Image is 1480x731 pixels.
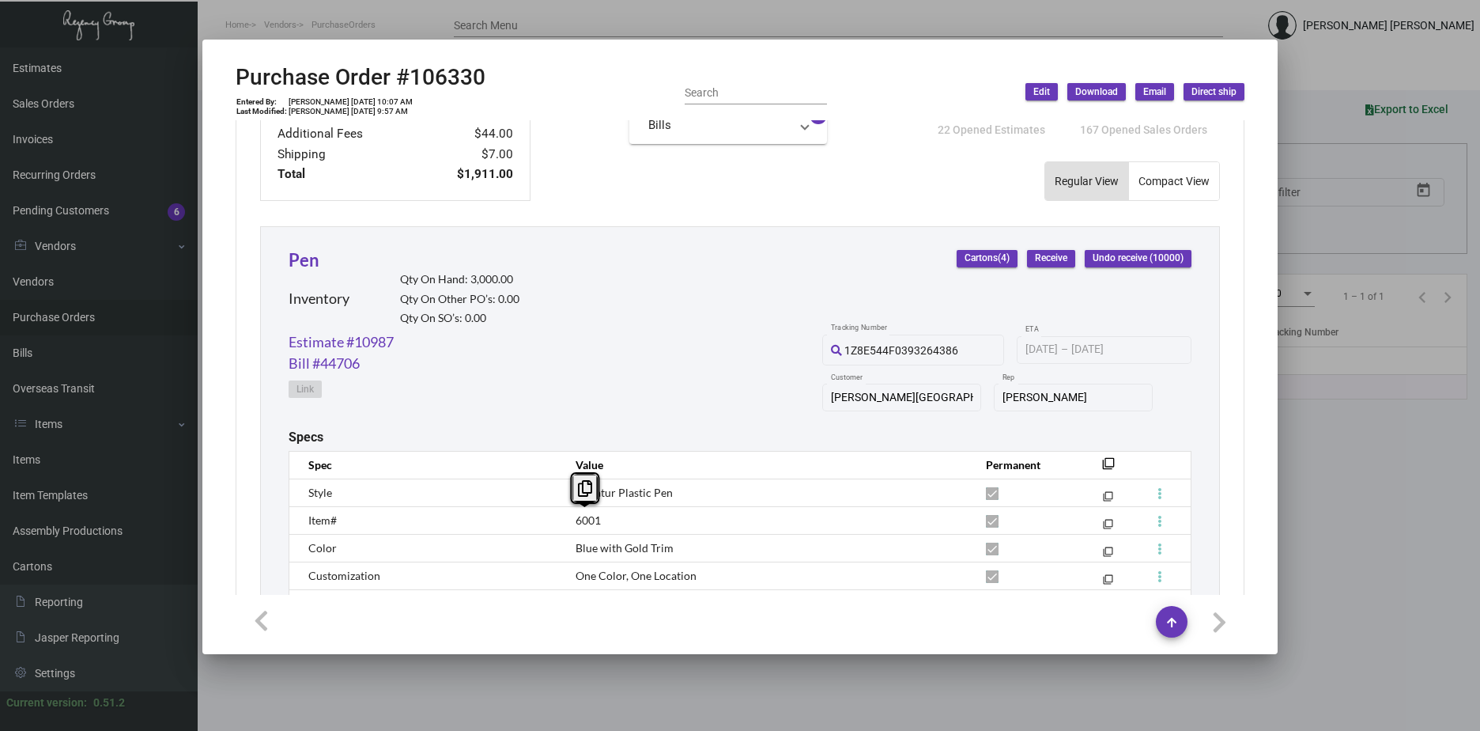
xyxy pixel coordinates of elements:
td: [PERSON_NAME] [DATE] 9:57 AM [288,107,413,116]
div: 0.51.2 [93,695,125,711]
td: Total [277,165,419,184]
button: Receive [1027,250,1075,267]
button: Regular View [1045,162,1128,200]
mat-icon: filter_none [1103,522,1113,532]
button: Edit [1025,83,1058,100]
mat-expansion-panel-header: Bills [629,106,827,144]
span: Customization [308,569,380,582]
th: Permanent [970,451,1078,479]
td: $44.00 [419,124,514,144]
a: Estimate #10987 [289,331,394,353]
i: Copy [578,480,592,497]
span: 167 Opened Sales Orders [1080,123,1207,136]
span: Edit [1033,85,1050,99]
span: Undo receive (10000) [1093,252,1184,265]
mat-icon: filter_none [1103,578,1113,588]
button: Cartons(4) [957,250,1017,267]
span: Decatur Plastic Pen [576,486,673,499]
span: – [1061,343,1068,356]
a: Bill #44706 [289,353,360,374]
div: Current version: [6,695,87,711]
input: Start date [1025,343,1058,356]
mat-panel-title: Bills [648,116,789,134]
button: Link [289,381,322,398]
span: Blue with Gold Trim [576,541,674,555]
h2: Purchase Order #106330 [236,64,485,91]
button: Email [1135,83,1174,100]
span: Direct ship [1191,85,1236,99]
span: Receive [1035,252,1067,265]
span: Color [308,541,337,555]
mat-icon: filter_none [1102,462,1115,475]
td: Shipping [277,145,419,165]
h2: Qty On SO’s: 0.00 [400,312,519,325]
mat-icon: filter_none [1103,550,1113,560]
span: Email [1143,85,1166,99]
button: Direct ship [1184,83,1244,100]
button: Download [1067,83,1126,100]
button: 167 Opened Sales Orders [1067,116,1220,144]
h2: Specs [289,430,323,445]
span: Cartons [965,252,1010,265]
span: (4) [998,253,1010,264]
span: 1Z8E544F0393264386 [844,344,958,357]
td: Last Modified: [236,107,288,116]
td: $1,911.00 [419,165,514,184]
button: Undo receive (10000) [1085,250,1191,267]
span: Style [308,486,332,499]
span: 22 Opened Estimates [938,123,1045,136]
button: Compact View [1129,162,1219,200]
a: Pen [289,249,319,271]
mat-icon: filter_none [1103,494,1113,505]
span: Download [1075,85,1118,99]
td: Additional Fees [277,124,419,144]
h2: Inventory [289,290,349,308]
button: 22 Opened Estimates [925,116,1058,144]
td: [PERSON_NAME] [DATE] 10:07 AM [288,97,413,107]
span: One Color, One Location [576,569,697,582]
span: 6001 [576,513,601,527]
h2: Qty On Hand: 3,000.00 [400,273,519,286]
th: Spec [289,451,560,479]
h2: Qty On Other PO’s: 0.00 [400,293,519,306]
input: End date [1071,343,1147,356]
th: Value [560,451,970,479]
span: Item# [308,513,337,527]
span: Link [296,383,314,396]
td: Entered By: [236,97,288,107]
td: $7.00 [419,145,514,165]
